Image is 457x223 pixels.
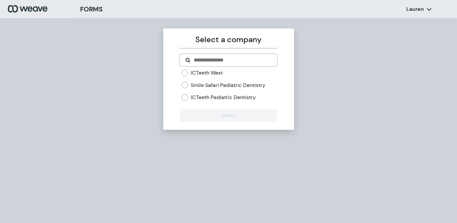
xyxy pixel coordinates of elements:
h3: FORMS [80,4,103,14]
label: ICTeeth West [191,69,223,77]
label: Smile Safari Pediatric Dentistry [191,82,265,89]
p: Lauren [406,6,424,13]
button: Select [180,109,277,122]
input: Search [193,56,272,64]
label: ICTeeth Pediatric Dentistry [191,94,256,101]
p: Select a company [180,34,277,45]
